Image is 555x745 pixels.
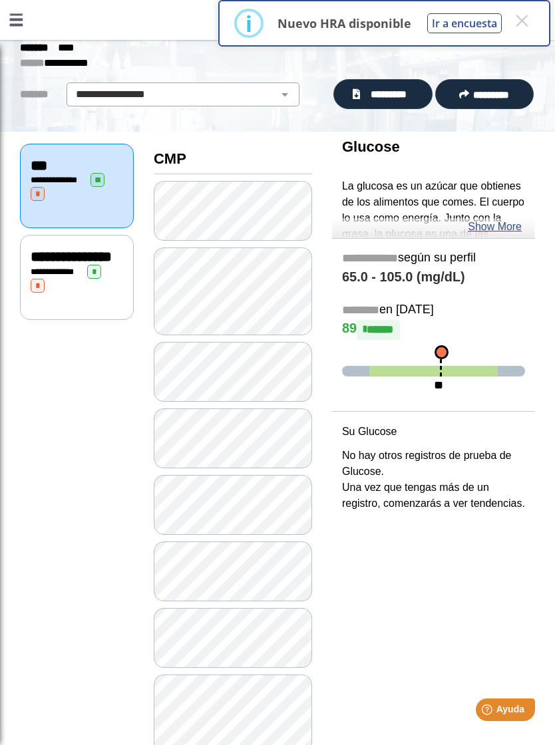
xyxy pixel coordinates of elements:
h4: 89 [342,320,525,340]
p: La glucosa es un azúcar que obtienes de los alimentos que comes. El cuerpo lo usa como energía. J... [342,178,525,417]
button: Ir a encuesta [427,13,502,33]
p: No hay otros registros de prueba de Glucose. Una vez que tengas más de un registro, comenzarás a ... [342,448,525,512]
h5: en [DATE] [342,303,525,318]
iframe: Help widget launcher [437,693,540,730]
button: Close this dialog [510,9,534,33]
h4: 65.0 - 105.0 (mg/dL) [342,269,525,285]
b: Glucose [342,138,400,155]
a: Show More [468,219,522,235]
b: CMP [154,150,186,167]
div: i [246,11,252,35]
h5: según su perfil [342,251,525,266]
p: Nuevo HRA disponible [277,15,411,31]
p: Su Glucose [342,424,525,440]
